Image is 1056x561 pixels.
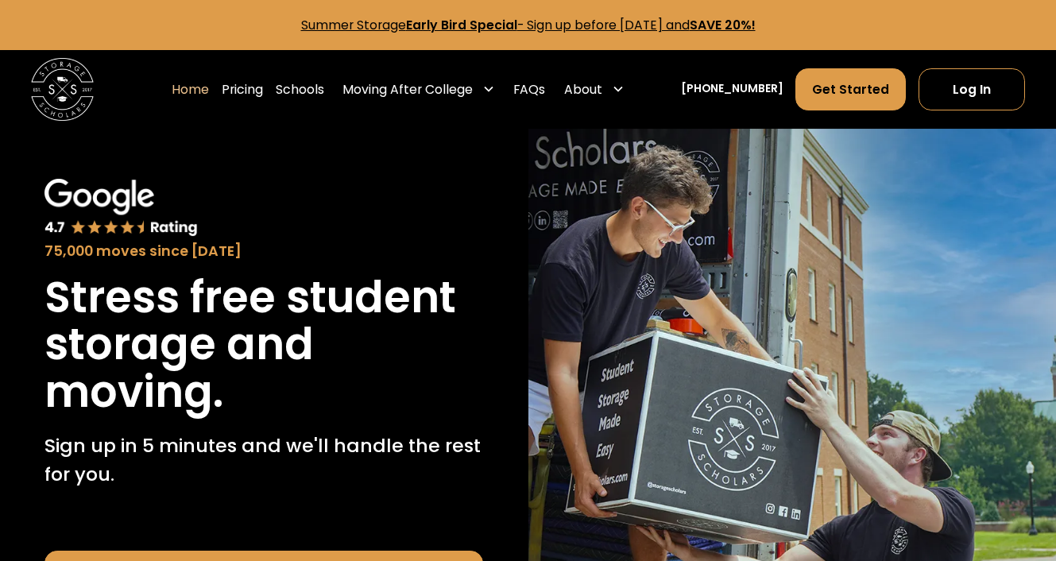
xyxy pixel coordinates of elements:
div: Moving After College [342,80,473,99]
a: Home [172,68,209,111]
a: FAQs [513,68,545,111]
a: [PHONE_NUMBER] [681,81,783,98]
h1: Stress free student storage and moving. [44,274,483,416]
a: Pricing [222,68,263,111]
a: Schools [276,68,324,111]
a: home [31,58,94,121]
img: Storage Scholars main logo [31,58,94,121]
a: Get Started [795,68,905,110]
div: 75,000 moves since [DATE] [44,241,483,262]
div: About [558,68,630,111]
a: Log In [919,68,1025,110]
div: About [564,80,602,99]
a: Summer StorageEarly Bird Special- Sign up before [DATE] andSAVE 20%! [301,16,756,34]
img: Google 4.7 star rating [44,179,198,238]
div: Moving After College [336,68,501,111]
p: Sign up in 5 minutes and we'll handle the rest for you. [44,431,483,488]
strong: Early Bird Special [406,16,517,34]
strong: SAVE 20%! [690,16,756,34]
